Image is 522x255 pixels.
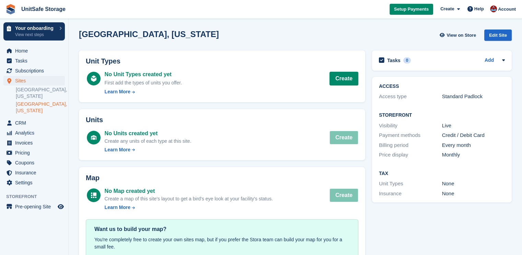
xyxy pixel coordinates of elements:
[86,174,358,182] h2: Map
[3,202,65,211] a: menu
[94,236,350,251] div: You're completely free to create your own sites map, but if you prefer the Stora team can build y...
[379,171,505,176] h2: Tax
[490,5,497,12] img: Danielle Galang
[379,180,442,188] div: Unit Types
[15,148,56,158] span: Pricing
[3,148,65,158] a: menu
[329,72,358,85] a: Create
[91,135,96,140] img: unit-icn-white-d235c252c4782ee186a2df4c2286ac11bc0d7b43c5caf8ab1da4ff888f7e7cf9.svg
[442,141,505,149] div: Every month
[105,129,192,138] div: No Units created yet
[15,168,56,177] span: Insurance
[3,118,65,128] a: menu
[91,76,96,82] img: unit-type-icn-white-16d13ffa02960716e5f9c6ef3da9be9de4fcf26b26518e163466bdfb0a71253c.svg
[3,128,65,138] a: menu
[105,187,273,195] div: No Map created yet
[403,57,411,63] div: 0
[474,5,484,12] span: Help
[105,70,182,79] div: No Unit Types created yet
[3,138,65,148] a: menu
[485,57,494,65] a: Add
[15,26,56,31] p: Your onboarding
[387,57,401,63] h2: Tasks
[15,32,56,38] p: View next steps
[94,225,350,233] div: Want us to build your map?
[105,204,273,211] a: Learn More
[105,80,182,85] span: First add the types of units you offer.
[3,56,65,66] a: menu
[19,3,68,15] a: UnitSafe Storage
[3,22,65,40] a: Your onboarding View next steps
[379,122,442,130] div: Visibility
[105,195,273,202] div: Create a map of this site's layout to get a bird's eye look at your facility's status.
[16,101,65,114] a: [GEOGRAPHIC_DATA], [US_STATE]
[442,190,505,198] div: None
[3,66,65,76] a: menu
[484,30,512,41] div: Edit Site
[15,56,56,66] span: Tasks
[15,178,56,187] span: Settings
[442,93,505,101] div: Standard Padlock
[379,190,442,198] div: Insurance
[3,46,65,56] a: menu
[329,131,358,144] button: Create
[105,146,192,153] a: Learn More
[3,76,65,85] a: menu
[3,158,65,167] a: menu
[442,131,505,139] div: Credit / Debit Card
[5,4,16,14] img: stora-icon-8386f47178a22dfd0bd8f6a31ec36ba5ce8667c1dd55bd0f319d3a0aa187defe.svg
[442,122,505,130] div: Live
[3,168,65,177] a: menu
[439,30,479,41] a: View on Store
[105,88,182,95] a: Learn More
[57,202,65,211] a: Preview store
[329,188,358,202] button: Create
[484,30,512,44] a: Edit Site
[379,151,442,159] div: Price display
[15,46,56,56] span: Home
[379,93,442,101] div: Access type
[498,6,516,13] span: Account
[105,138,192,145] div: Create any units of each type at this site.
[15,128,56,138] span: Analytics
[446,32,476,39] span: View on Store
[15,66,56,76] span: Subscriptions
[15,138,56,148] span: Invoices
[16,86,65,100] a: [GEOGRAPHIC_DATA], [US_STATE]
[6,193,68,200] span: Storefront
[3,178,65,187] a: menu
[442,151,505,159] div: Monthly
[440,5,454,12] span: Create
[394,6,429,13] span: Setup Payments
[15,158,56,167] span: Coupons
[390,4,433,15] a: Setup Payments
[86,57,358,65] h2: Unit Types
[79,30,219,39] h2: [GEOGRAPHIC_DATA], [US_STATE]
[105,88,130,95] div: Learn More
[15,76,56,85] span: Sites
[379,141,442,149] div: Billing period
[15,118,56,128] span: CRM
[15,202,56,211] span: Pre-opening Site
[105,146,130,153] div: Learn More
[86,116,358,124] h2: Units
[105,204,130,211] div: Learn More
[91,193,96,198] img: map-icn-white-8b231986280072e83805622d3debb4903e2986e43859118e7b4002611c8ef794.svg
[379,113,505,118] h2: Storefront
[379,131,442,139] div: Payment methods
[442,180,505,188] div: None
[379,84,505,89] h2: ACCESS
